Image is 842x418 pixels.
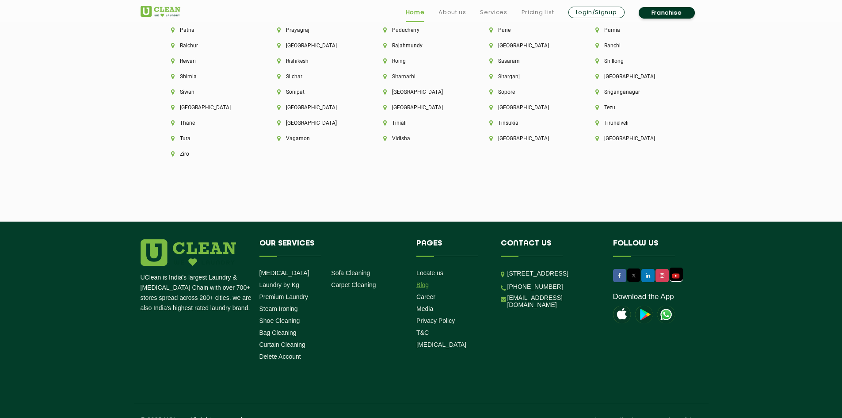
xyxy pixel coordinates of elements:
[507,294,600,308] a: [EMAIL_ADDRESS][DOMAIN_NAME]
[383,120,459,126] li: Tiniali
[416,341,466,348] a: [MEDICAL_DATA]
[259,293,309,300] a: Premium Laundry
[595,135,671,142] li: [GEOGRAPHIC_DATA]
[259,317,300,324] a: Shoe Cleaning
[331,281,376,288] a: Carpet Cleaning
[141,6,180,17] img: UClean Laundry and Dry Cleaning
[635,306,653,323] img: playstoreicon.png
[489,42,565,49] li: [GEOGRAPHIC_DATA]
[383,58,459,64] li: Roing
[277,58,353,64] li: Rishikesh
[522,7,554,18] a: Pricing List
[171,27,247,33] li: Patna
[595,120,671,126] li: Tirunelveli
[277,42,353,49] li: [GEOGRAPHIC_DATA]
[489,58,565,64] li: Sasaram
[171,73,247,80] li: Shimla
[595,73,671,80] li: [GEOGRAPHIC_DATA]
[171,120,247,126] li: Thane
[383,42,459,49] li: Rajahmundy
[171,42,247,49] li: Raichur
[277,135,353,142] li: Vagamon
[406,7,425,18] a: Home
[595,89,671,95] li: Sriganganagar
[489,89,565,95] li: Sopore
[657,306,675,323] img: UClean Laundry and Dry Cleaning
[277,27,353,33] li: Prayagraj
[259,239,404,256] h4: Our Services
[383,104,459,111] li: [GEOGRAPHIC_DATA]
[259,305,298,312] a: Steam Ironing
[489,104,565,111] li: [GEOGRAPHIC_DATA]
[416,317,455,324] a: Privacy Policy
[568,7,625,18] a: Login/Signup
[670,271,682,281] img: UClean Laundry and Dry Cleaning
[613,239,691,256] h4: Follow us
[259,329,297,336] a: Bag Cleaning
[171,89,247,95] li: Siwan
[416,269,443,276] a: Locate us
[507,268,600,279] p: [STREET_ADDRESS]
[259,269,309,276] a: [MEDICAL_DATA]
[171,151,247,157] li: Ziro
[383,89,459,95] li: [GEOGRAPHIC_DATA]
[416,293,435,300] a: Career
[489,135,565,142] li: [GEOGRAPHIC_DATA]
[489,120,565,126] li: Tinsukia
[501,239,600,256] h4: Contact us
[613,292,674,301] a: Download the App
[141,272,253,313] p: UClean is India's largest Laundry & [MEDICAL_DATA] Chain with over 700+ stores spread across 200+...
[416,305,433,312] a: Media
[595,104,671,111] li: Tezu
[277,120,353,126] li: [GEOGRAPHIC_DATA]
[383,27,459,33] li: Puducherry
[489,73,565,80] li: Sitarganj
[383,135,459,142] li: Vidisha
[171,135,247,142] li: Tura
[331,269,370,276] a: Sofa Cleaning
[171,104,247,111] li: [GEOGRAPHIC_DATA]
[259,281,299,288] a: Laundry by Kg
[438,7,466,18] a: About us
[489,27,565,33] li: Pune
[613,306,631,323] img: apple-icon.png
[277,73,353,80] li: Silchar
[259,353,301,360] a: Delete Account
[639,7,695,19] a: Franchise
[416,329,429,336] a: T&C
[141,239,236,266] img: logo.png
[595,27,671,33] li: Purnia
[480,7,507,18] a: Services
[277,104,353,111] li: [GEOGRAPHIC_DATA]
[383,73,459,80] li: Sitamarhi
[171,58,247,64] li: Rewari
[416,281,429,288] a: Blog
[595,42,671,49] li: Ranchi
[259,341,305,348] a: Curtain Cleaning
[507,283,563,290] a: [PHONE_NUMBER]
[595,58,671,64] li: Shillong
[416,239,488,256] h4: Pages
[277,89,353,95] li: Sonipat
